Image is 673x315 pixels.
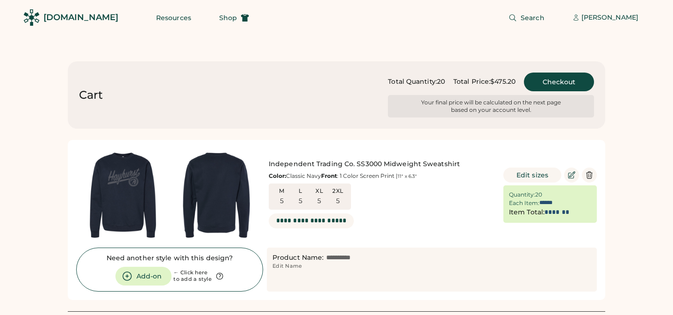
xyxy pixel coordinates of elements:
div: 5 [280,197,284,206]
strong: Front [321,172,337,179]
div: Total Quantity: [388,77,437,87]
button: Search [497,8,556,27]
div: [DOMAIN_NAME] [43,12,118,23]
div: [PERSON_NAME] [581,13,638,22]
div: Your final price will be calculated on the next page based on your account level. [419,99,564,114]
div: Each Item: [509,199,539,207]
img: Rendered Logo - Screens [23,9,40,26]
div: 5 [299,197,302,206]
div: Cart [79,88,103,103]
button: Delete [582,168,597,183]
span: Search [521,15,544,21]
div: Independent Trading Co. SS3000 Midweight Sweatshirt [269,160,495,169]
img: generate-image [76,148,170,242]
div: 2XL [330,187,345,195]
div: Product Name: [272,253,323,263]
div: Quantity: [509,191,535,198]
button: Edit sizes [503,168,561,183]
span: Shop [219,15,237,21]
div: Item Total: [509,208,544,217]
div: 5 [317,197,321,206]
div: Total Price: [453,77,490,87]
div: Need another style with this design? [107,254,233,263]
button: Resources [145,8,202,27]
button: Add-on [115,267,172,286]
div: Classic Navy : 1 Color Screen Print | [269,172,495,180]
button: Shop [208,8,260,27]
div: 20 [437,77,445,87]
div: XL [312,187,327,195]
div: ← Click here to add a style [173,270,212,283]
img: generate-image [170,148,263,242]
div: $475.20 [490,77,515,87]
font: 11" x 6.3" [398,173,417,179]
div: 5 [336,197,340,206]
button: Edit Product [564,168,579,183]
div: 20 [535,191,542,198]
button: Checkout [524,73,594,91]
div: Edit Name [272,263,302,270]
strong: Color: [269,172,286,179]
div: L [293,187,308,195]
div: M [274,187,289,195]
